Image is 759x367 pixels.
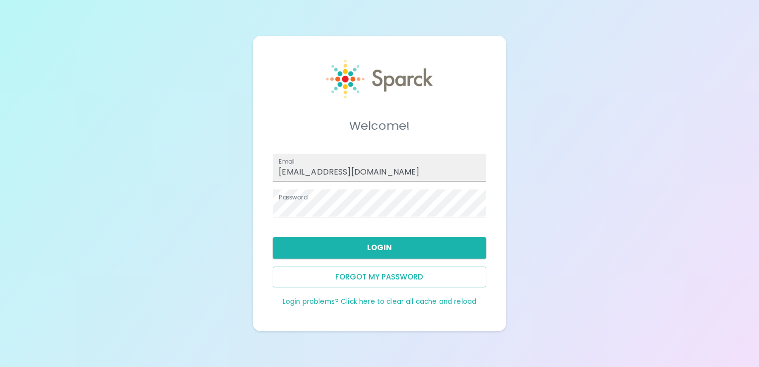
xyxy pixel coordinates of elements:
button: Login [273,237,486,258]
label: Password [279,193,307,201]
button: Forgot my password [273,267,486,287]
label: Email [279,157,295,166]
img: Sparck logo [326,60,433,98]
a: Login problems? Click here to clear all cache and reload [283,297,476,306]
h5: Welcome! [273,118,486,134]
